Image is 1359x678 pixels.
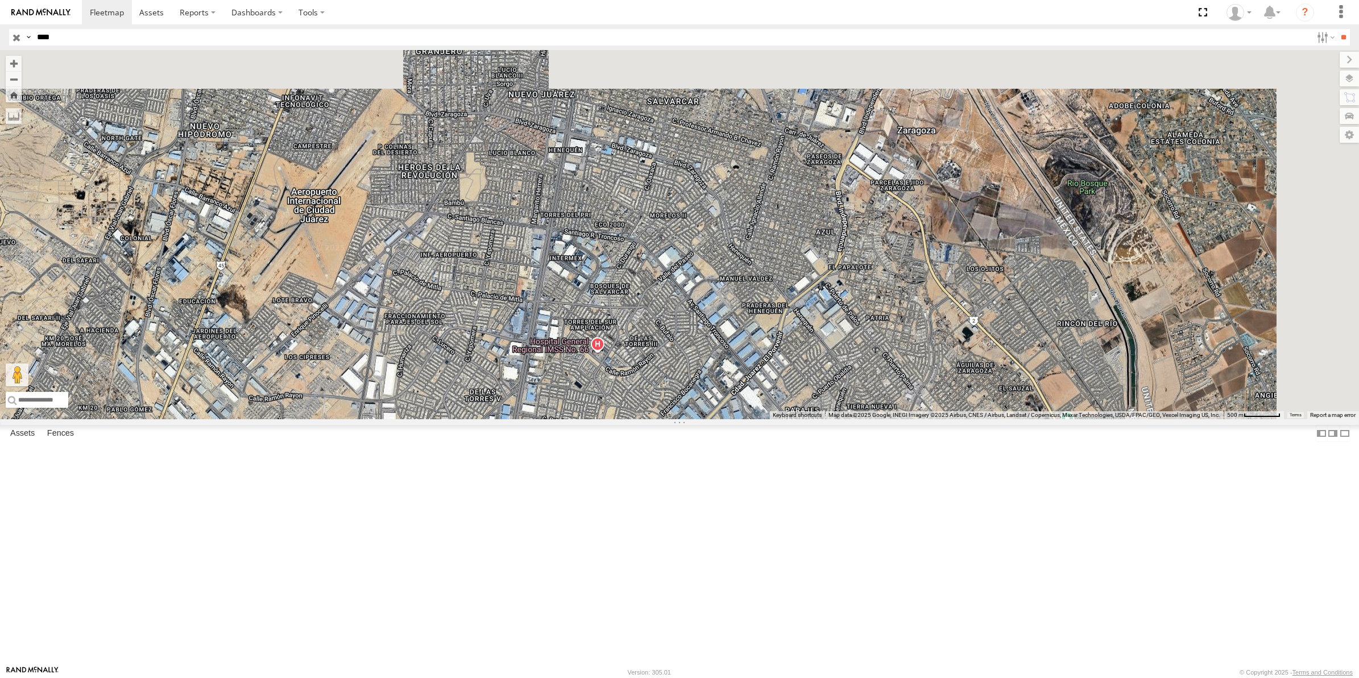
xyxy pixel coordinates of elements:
[11,9,71,16] img: rand-logo.svg
[24,29,33,46] label: Search Query
[1290,413,1302,417] a: Terms
[6,87,22,102] button: Zoom Home
[1340,127,1359,143] label: Map Settings
[6,71,22,87] button: Zoom out
[6,667,59,678] a: Visit our Website
[1339,425,1350,441] label: Hide Summary Table
[1223,4,1256,21] div: Roberto Garcia
[1316,425,1327,441] label: Dock Summary Table to the Left
[1310,412,1356,418] a: Report a map error
[828,412,1220,418] span: Map data ©2025 Google, INEGI Imagery ©2025 Airbus, CNES / Airbus, Landsat / Copernicus, Maxar Tec...
[773,411,822,419] button: Keyboard shortcuts
[6,108,22,124] label: Measure
[6,363,28,386] button: Drag Pegman onto the map to open Street View
[1224,411,1284,419] button: Map Scale: 500 m per 61 pixels
[628,669,671,676] div: Version: 305.01
[42,425,80,441] label: Fences
[1227,412,1244,418] span: 500 m
[1292,669,1353,676] a: Terms and Conditions
[1240,669,1353,676] div: © Copyright 2025 -
[5,425,40,441] label: Assets
[6,56,22,71] button: Zoom in
[1327,425,1339,441] label: Dock Summary Table to the Right
[1296,3,1314,22] i: ?
[1312,29,1337,46] label: Search Filter Options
